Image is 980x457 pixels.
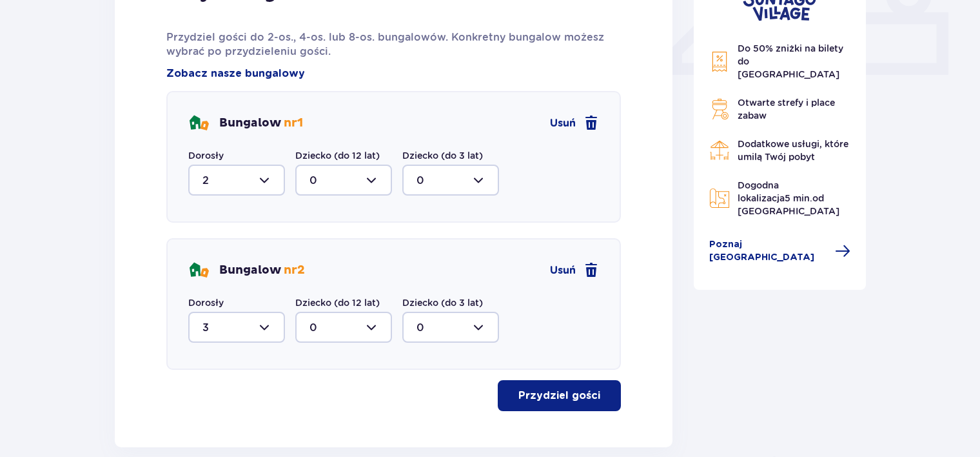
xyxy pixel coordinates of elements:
span: Otwarte strefy i place zabaw [738,97,835,121]
button: Przydziel gości [498,380,621,411]
span: Usuń [550,263,576,278]
span: Usuń [550,116,576,130]
p: Bungalow [219,116,303,131]
a: Zobacz nasze bungalowy [166,66,305,81]
span: Dodatkowe usługi, które umilą Twój pobyt [738,139,848,162]
a: Usuń [550,116,599,131]
img: Grill Icon [709,99,730,119]
p: Przydziel gości do 2-os., 4-os. lub 8-os. bungalowów. Konkretny bungalow możesz wybrać po przydzi... [166,30,621,59]
label: Dziecko (do 3 lat) [402,296,483,309]
p: Bungalow [219,263,305,278]
img: Discount Icon [709,51,730,72]
label: Dziecko (do 12 lat) [295,296,380,309]
label: Dziecko (do 12 lat) [295,149,380,162]
span: Dogodna lokalizacja od [GEOGRAPHIC_DATA] [738,180,839,216]
span: 5 min. [785,193,812,203]
label: Dorosły [188,149,224,162]
img: bungalows Icon [188,260,209,281]
img: Map Icon [709,188,730,208]
span: nr 2 [284,263,305,278]
label: Dorosły [188,296,224,309]
img: Restaurant Icon [709,140,730,161]
span: nr 1 [284,116,303,130]
span: Do 50% zniżki na bilety do [GEOGRAPHIC_DATA] [738,43,843,79]
a: Usuń [550,263,599,278]
img: bungalows Icon [188,113,209,134]
p: Przydziel gości [518,389,600,403]
span: Poznaj [GEOGRAPHIC_DATA] [709,238,828,264]
a: Poznaj [GEOGRAPHIC_DATA] [709,238,851,264]
label: Dziecko (do 3 lat) [402,149,483,162]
